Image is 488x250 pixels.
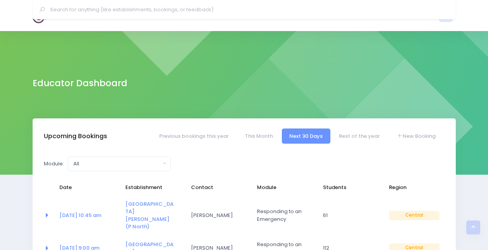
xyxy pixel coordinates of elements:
[120,195,186,236] td: <a href="https://app.stjis.org.nz/establishments/205407" class="font-weight-bold">St James Cathol...
[389,128,443,144] a: New Booking
[389,184,439,191] span: Region
[323,212,373,219] span: 61
[282,128,330,144] a: Next 30 Days
[33,78,127,89] h2: Educator Dashboard
[332,128,387,144] a: Rest of the year
[44,160,64,168] label: Module:
[68,156,171,171] button: All
[237,128,280,144] a: This Month
[125,184,176,191] span: Establishment
[384,195,445,236] td: Central
[73,160,161,168] div: All
[323,184,373,191] span: Students
[186,195,252,236] td: Naomi Scott
[191,212,241,219] span: [PERSON_NAME]
[44,132,107,140] h3: Upcoming Bookings
[59,184,110,191] span: Date
[151,128,236,144] a: Previous bookings this year
[389,211,439,220] span: Central
[59,212,101,219] a: [DATE] 10:45 am
[125,200,174,231] a: [GEOGRAPHIC_DATA][PERSON_NAME] (P North)
[318,195,384,236] td: 61
[191,184,241,191] span: Contact
[257,208,307,223] span: Responding to an Emergency
[252,195,318,236] td: Responding to an Emergency
[50,4,445,16] input: Search for anything (like establishments, bookings, or feedback)
[257,184,307,191] span: Module
[54,195,120,236] td: <a href="https://app.stjis.org.nz/bookings/523929" class="font-weight-bold">06 Oct at 10:45 am</a>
